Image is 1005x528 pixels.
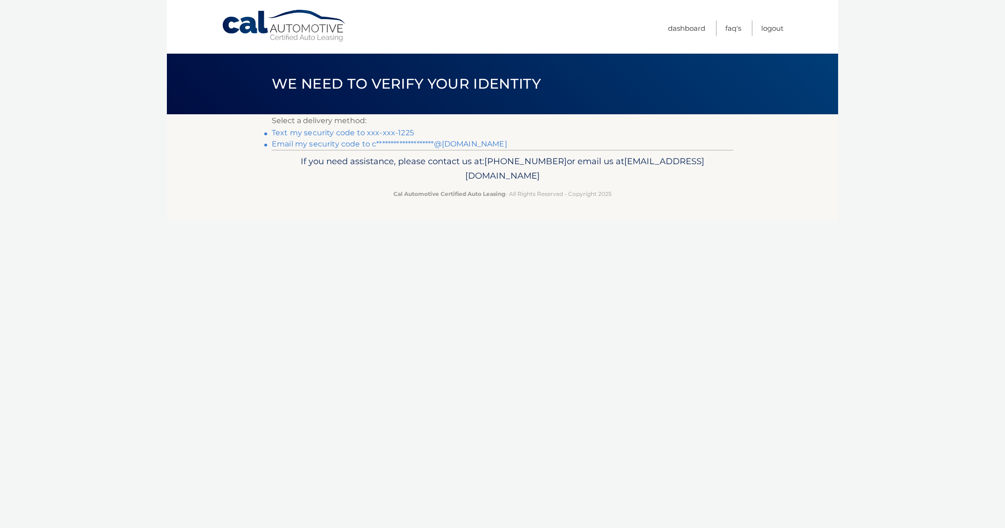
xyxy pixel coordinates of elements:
a: Dashboard [668,21,705,36]
a: Text my security code to xxx-xxx-1225 [272,128,414,137]
a: Cal Automotive [221,9,347,42]
strong: Cal Automotive Certified Auto Leasing [393,190,505,197]
p: If you need assistance, please contact us at: or email us at [278,154,727,184]
p: Select a delivery method: [272,114,733,127]
span: We need to verify your identity [272,75,541,92]
a: FAQ's [725,21,741,36]
a: Logout [761,21,784,36]
p: - All Rights Reserved - Copyright 2025 [278,189,727,199]
span: [PHONE_NUMBER] [484,156,567,167]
